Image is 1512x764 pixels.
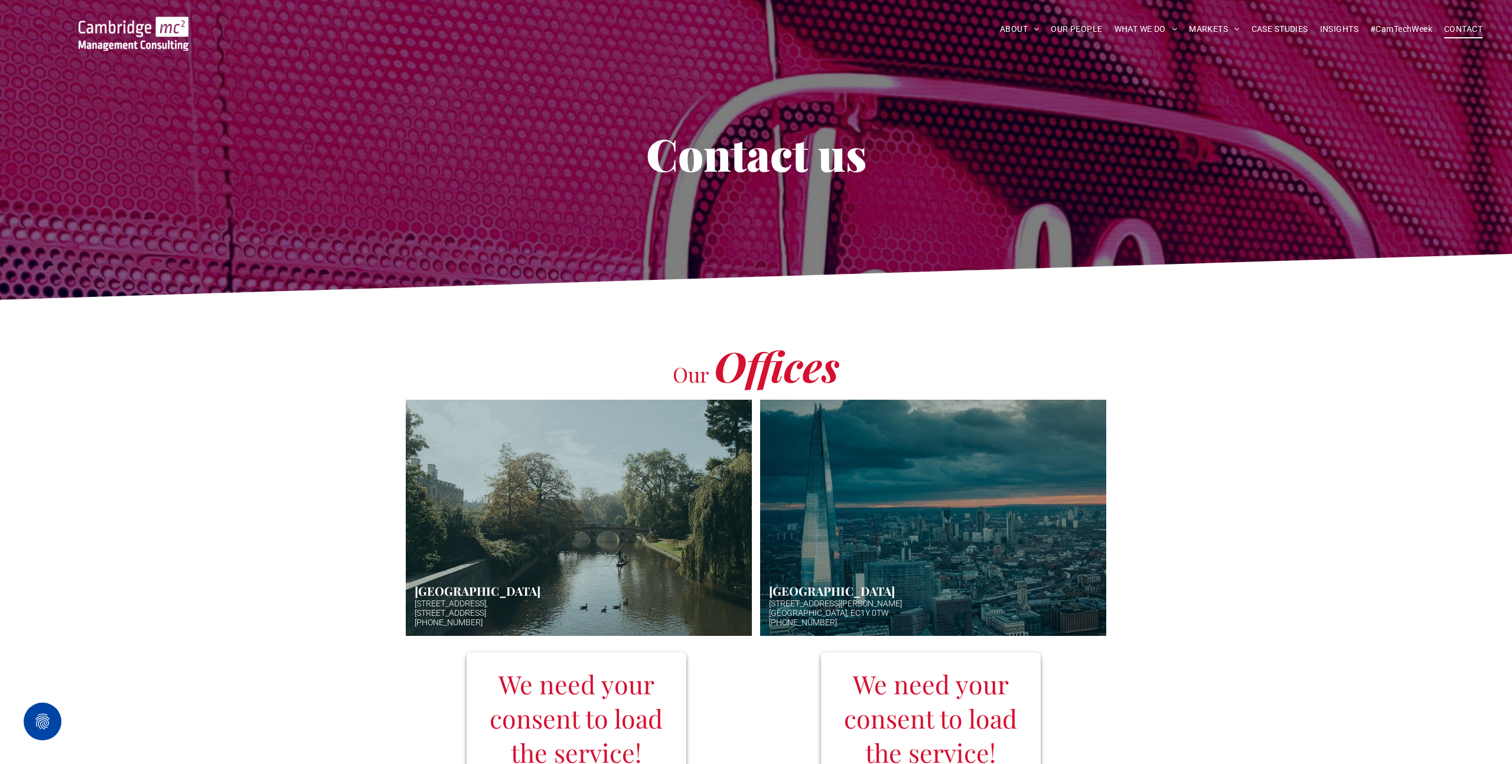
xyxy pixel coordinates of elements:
[1314,20,1364,38] a: INSIGHTS
[994,20,1045,38] a: ABOUT
[760,400,1106,636] a: Aerial photo of Tower Bridge, London. Thames snakes into distance. Hazy background.
[673,360,709,388] span: Our
[1109,20,1184,38] a: WHAT WE DO
[714,338,839,393] span: Offices
[646,124,866,183] span: Contact us
[1246,20,1314,38] a: CASE STUDIES
[1045,20,1108,38] a: OUR PEOPLE
[79,18,188,31] a: Your Business Transformed | Cambridge Management Consulting
[406,400,752,636] a: Hazy afternoon photo of river and bridge in Cambridge. Punt boat in middle-distance. Trees either...
[1364,20,1438,38] a: #CamTechWeek
[1438,20,1488,38] a: CONTACT
[79,17,188,51] img: Cambridge MC Logo
[1183,20,1245,38] a: MARKETS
